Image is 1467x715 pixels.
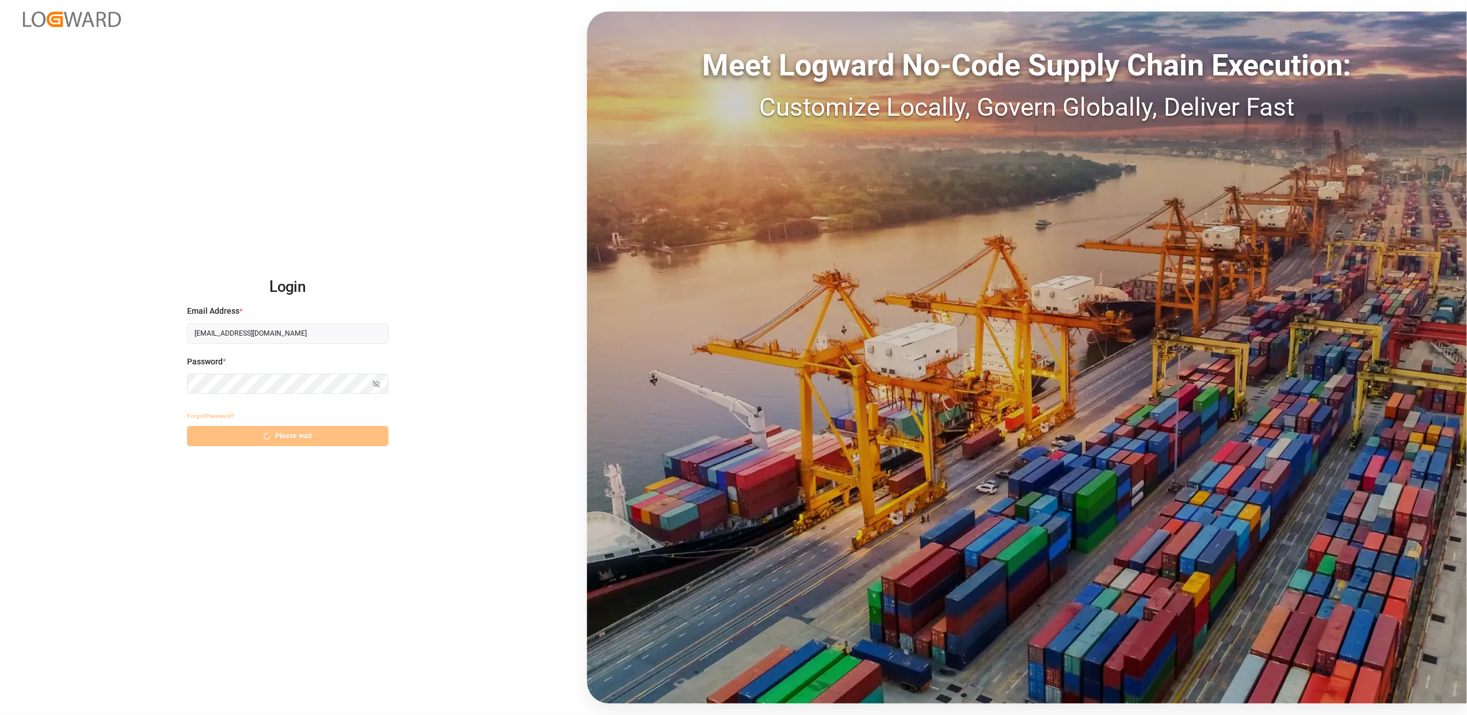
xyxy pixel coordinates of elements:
[187,305,239,317] span: Email Address
[587,43,1467,88] div: Meet Logward No-Code Supply Chain Execution:
[187,324,388,344] input: Enter your email
[187,269,388,306] h2: Login
[587,88,1467,126] div: Customize Locally, Govern Globally, Deliver Fast
[23,12,121,27] img: Logward_new_orange.png
[187,356,223,368] span: Password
